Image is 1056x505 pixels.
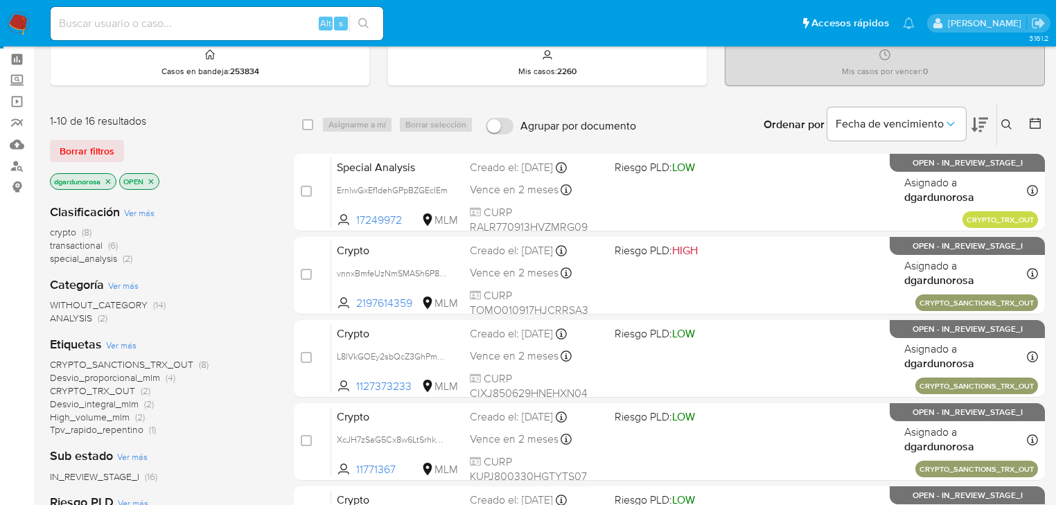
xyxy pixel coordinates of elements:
[339,17,343,30] span: s
[349,14,378,33] button: search-icon
[948,17,1026,30] p: michelleangelica.rodriguez@mercadolibre.com.mx
[1031,16,1046,30] a: Salir
[903,17,915,29] a: Notificaciones
[51,15,383,33] input: Buscar usuario o caso...
[320,17,331,30] span: Alt
[811,16,889,30] span: Accesos rápidos
[1029,33,1049,44] span: 3.161.2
